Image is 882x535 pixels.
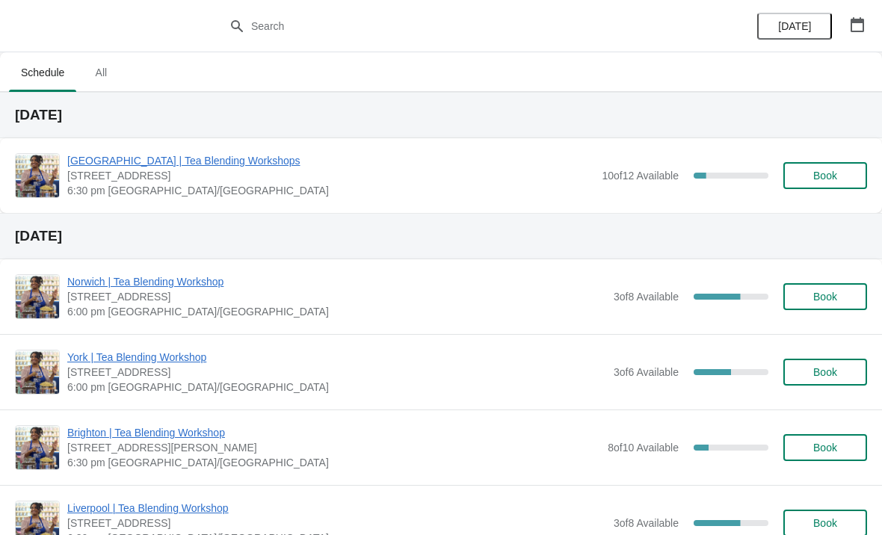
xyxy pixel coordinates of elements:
button: Book [783,283,867,310]
span: [STREET_ADDRESS] [67,365,606,380]
input: Search [250,13,661,40]
h2: [DATE] [15,229,867,244]
span: 6:30 pm [GEOGRAPHIC_DATA]/[GEOGRAPHIC_DATA] [67,183,594,198]
button: Book [783,162,867,189]
span: 6:30 pm [GEOGRAPHIC_DATA]/[GEOGRAPHIC_DATA] [67,455,600,470]
span: 6:00 pm [GEOGRAPHIC_DATA]/[GEOGRAPHIC_DATA] [67,380,606,395]
span: York | Tea Blending Workshop [67,350,606,365]
h2: [DATE] [15,108,867,123]
span: Schedule [9,59,76,86]
span: [STREET_ADDRESS][PERSON_NAME] [67,440,600,455]
span: Book [813,366,837,378]
img: Glasgow | Tea Blending Workshops | 215 Byres Road, Glasgow G12 8UD, UK | 6:30 pm Europe/London [16,154,59,197]
span: 3 of 8 Available [614,517,679,529]
span: [STREET_ADDRESS] [67,289,606,304]
button: Book [783,359,867,386]
span: All [82,59,120,86]
span: 8 of 10 Available [608,442,679,454]
img: Brighton | Tea Blending Workshop | 41 Gardner Street, Brighton BN1 1UN | 6:30 pm Europe/London [16,426,59,469]
span: [STREET_ADDRESS] [67,516,606,531]
span: 3 of 6 Available [614,366,679,378]
img: Norwich | Tea Blending Workshop | 9 Back Of The Inns, Norwich NR2 1PT, UK | 6:00 pm Europe/London [16,275,59,318]
span: [GEOGRAPHIC_DATA] | Tea Blending Workshops [67,153,594,168]
span: Brighton | Tea Blending Workshop [67,425,600,440]
span: 3 of 8 Available [614,291,679,303]
span: Book [813,291,837,303]
button: [DATE] [757,13,832,40]
button: Book [783,434,867,461]
img: York | Tea Blending Workshop | 73 Low Petergate, YO1 7HY | 6:00 pm Europe/London [16,350,59,394]
span: Liverpool | Tea Blending Workshop [67,501,606,516]
span: 6:00 pm [GEOGRAPHIC_DATA]/[GEOGRAPHIC_DATA] [67,304,606,319]
span: [STREET_ADDRESS] [67,168,594,183]
span: Book [813,442,837,454]
span: 10 of 12 Available [602,170,679,182]
span: Norwich | Tea Blending Workshop [67,274,606,289]
span: Book [813,517,837,529]
span: [DATE] [778,20,811,32]
span: Book [813,170,837,182]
